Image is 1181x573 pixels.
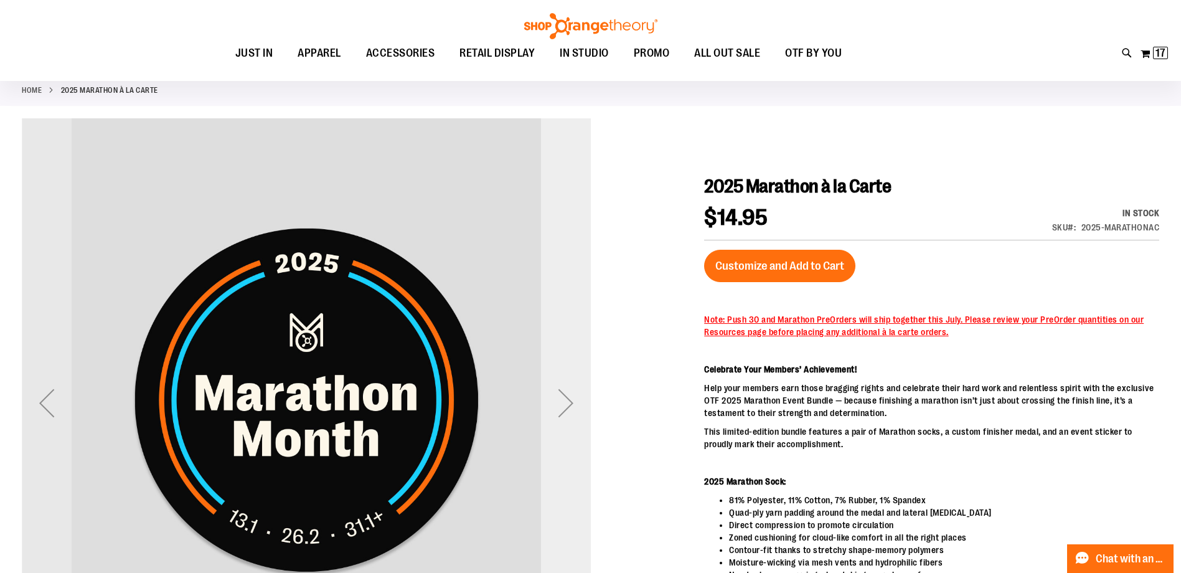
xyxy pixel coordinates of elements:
[694,39,760,67] span: ALL OUT SALE
[634,39,670,67] span: PROMO
[704,425,1159,450] p: This limited-edition bundle features a pair of Marathon socks, a custom finisher medal, and an ev...
[704,382,1159,419] p: Help your members earn those bragging rights and celebrate their hard work and relentless spirit ...
[298,39,341,67] span: APPAREL
[1052,222,1076,232] strong: SKU
[1155,47,1165,59] span: 17
[235,39,273,67] span: JUST IN
[704,364,857,374] strong: Celebrate Your Members’ Achievement!
[729,506,1159,519] li: Quad-ply yarn padding around the medal and lateral [MEDICAL_DATA]
[704,205,768,230] span: $14.95
[785,39,842,67] span: OTF BY YOU
[704,250,855,282] button: Customize and Add to Cart
[61,85,158,96] strong: 2025 Marathon à la Carte
[459,39,535,67] span: RETAIL DISPLAY
[704,315,1144,337] span: Note: Push 30 and Marathon PreOrders will ship together this July. Please review your PreOrder qu...
[1052,207,1160,219] p: Availability:
[1067,544,1174,573] button: Chat with an Expert
[560,39,609,67] span: IN STUDIO
[729,544,1159,556] li: Contour-fit thanks to stretchy shape-memory polymers
[715,259,844,273] span: Customize and Add to Cart
[22,85,42,96] a: Home
[1081,221,1160,234] div: 2025-MARATHONAC
[704,476,786,486] strong: 2025 Marathon Sock:
[729,494,1159,506] li: 81% Polyester, 11% Cotton, 7% Rubber, 1% Spandex
[729,531,1159,544] li: Zoned cushioning for cloud-like comfort in all the right places
[1096,553,1166,565] span: Chat with an Expert
[366,39,435,67] span: ACCESSORIES
[704,176,891,197] span: 2025 Marathon à la Carte
[729,556,1159,569] li: Moisture-wicking via mesh vents and hydrophilic fibers
[522,13,659,39] img: Shop Orangetheory
[729,519,1159,531] li: Direct compression to promote circulation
